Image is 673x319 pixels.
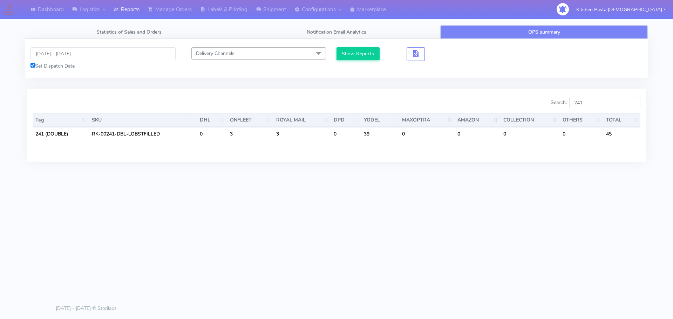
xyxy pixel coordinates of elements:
td: RK-00241-DBL-LOBSTFILLED [89,127,197,140]
button: Show Reports [336,47,380,60]
th: DHL : activate to sort column ascending [197,113,227,127]
td: 3 [227,127,273,140]
td: 0 [560,127,604,140]
td: 45 [603,127,640,140]
div: Set Dispatch Date [30,62,176,70]
span: Statistics of Sales and Orders [96,29,162,35]
th: MAXOPTRA : activate to sort column ascending [399,113,455,127]
td: 3 [273,127,331,140]
th: DPD : activate to sort column ascending [331,113,361,127]
td: 0 [399,127,455,140]
th: TOTAL : activate to sort column ascending [603,113,640,127]
th: SKU: activate to sort column ascending [89,113,197,127]
ul: Tabs [25,25,648,39]
th: COLLECTION : activate to sort column ascending [501,113,560,127]
td: 0 [501,127,560,140]
td: 0 [455,127,501,140]
button: Kitchen Pasta [DEMOGRAPHIC_DATA] [571,2,671,17]
input: Pick the Daterange [30,47,176,60]
th: AMAZON : activate to sort column ascending [455,113,501,127]
td: 39 [361,127,399,140]
th: ONFLEET : activate to sort column ascending [227,113,273,127]
span: OPS summary [528,29,560,35]
th: OTHERS : activate to sort column ascending [560,113,604,127]
span: Notification Email Analytics [307,29,366,35]
span: Delivery Channels [196,50,234,57]
td: 241 (DOUBLE) [33,127,89,140]
label: Search: [551,97,640,108]
td: 0 [197,127,227,140]
input: Search: [569,97,640,108]
th: Tag: activate to sort column descending [33,113,89,127]
th: YODEL : activate to sort column ascending [361,113,399,127]
th: ROYAL MAIL : activate to sort column ascending [273,113,331,127]
td: 0 [331,127,361,140]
